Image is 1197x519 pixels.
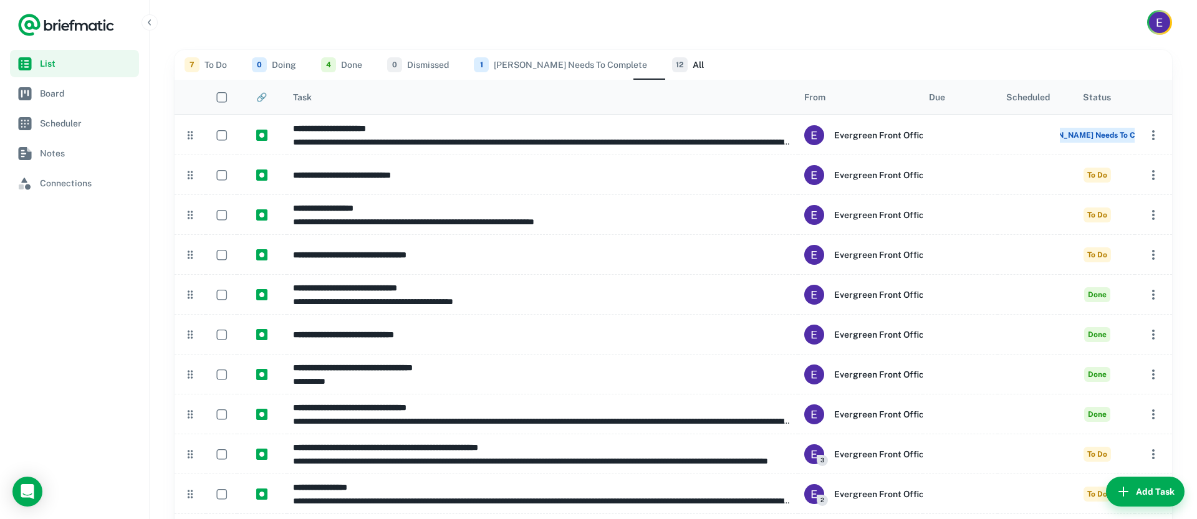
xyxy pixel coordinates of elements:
[10,140,139,167] a: Notes
[40,57,134,70] span: List
[252,57,267,72] span: 0
[256,409,267,420] img: https://app.briefmatic.com/assets/integrations/manual.png
[474,57,489,72] span: 1
[40,146,134,160] span: Notes
[804,92,825,102] div: From
[256,369,267,380] img: https://app.briefmatic.com/assets/integrations/manual.png
[256,449,267,460] img: https://app.briefmatic.com/assets/integrations/manual.png
[387,57,402,72] span: 0
[804,125,824,145] img: ACg8ocKEnd85GMpc7C0H8eBAdxUFF5FG9_b1NjbhyUUEuV6RlVZoOA=s96-c
[804,125,929,145] div: Evergreen Front Office
[1147,10,1172,35] button: Account button
[804,484,929,504] div: Evergreen Front Office
[40,87,134,100] span: Board
[10,80,139,107] a: Board
[804,484,824,504] img: ACg8ocKEnd85GMpc7C0H8eBAdxUFF5FG9_b1NjbhyUUEuV6RlVZoOA=s96-c
[1084,367,1110,382] span: Done
[256,488,267,500] img: https://app.briefmatic.com/assets/integrations/manual.png
[1083,92,1111,102] div: Status
[321,57,336,72] span: 4
[10,50,139,77] a: List
[40,176,134,190] span: Connections
[1006,92,1050,102] div: Scheduled
[17,12,115,37] a: Logo
[834,288,929,302] h6: Evergreen Front Office
[834,248,929,262] h6: Evergreen Front Office
[256,289,267,300] img: https://app.briefmatic.com/assets/integrations/manual.png
[256,209,267,221] img: https://app.briefmatic.com/assets/integrations/manual.png
[672,50,704,80] button: All
[293,92,312,102] div: Task
[256,249,267,260] img: https://app.briefmatic.com/assets/integrations/manual.png
[804,205,929,225] div: Evergreen Front Office
[1084,487,1111,502] span: To Do
[804,285,824,305] img: ACg8ocKEnd85GMpc7C0H8eBAdxUFF5FG9_b1NjbhyUUEuV6RlVZoOA=s96-c
[834,168,929,182] h6: Evergreen Front Office
[474,50,647,80] button: [PERSON_NAME] Needs To Complete
[256,130,267,141] img: https://app.briefmatic.com/assets/integrations/manual.png
[817,455,828,466] span: 3
[834,447,929,461] h6: Evergreen Front Office
[1084,207,1111,222] span: To Do
[1084,447,1111,462] span: To Do
[834,328,929,341] h6: Evergreen Front Office
[10,169,139,197] a: Connections
[804,165,929,185] div: Evergreen Front Office
[804,444,929,464] div: Evergreen Front Office
[387,50,449,80] button: Dismissed
[12,477,42,507] div: Load Chat
[804,245,824,265] img: ACg8ocKEnd85GMpc7C0H8eBAdxUFF5FG9_b1NjbhyUUEuV6RlVZoOA=s96-c
[804,444,824,464] img: ACg8ocKEnd85GMpc7C0H8eBAdxUFF5FG9_b1NjbhyUUEuV6RlVZoOA=s96-c
[1106,477,1185,507] button: Add Task
[1084,407,1110,422] span: Done
[321,50,362,80] button: Done
[804,245,929,265] div: Evergreen Front Office
[256,169,267,181] img: https://app.briefmatic.com/assets/integrations/manual.png
[834,487,929,501] h6: Evergreen Front Office
[40,117,134,130] span: Scheduler
[804,364,824,384] img: ACg8ocKEnd85GMpc7C0H8eBAdxUFF5FG9_b1NjbhyUUEuV6RlVZoOA=s96-c
[804,364,929,384] div: Evergreen Front Office
[929,92,945,102] div: Due
[834,368,929,381] h6: Evergreen Front Office
[185,57,199,72] span: 7
[1084,168,1111,183] span: To Do
[817,495,828,506] span: 2
[804,285,929,305] div: Evergreen Front Office
[672,57,688,72] span: 12
[804,404,929,424] div: Evergreen Front Office
[834,407,929,421] h6: Evergreen Front Office
[834,208,929,222] h6: Evergreen Front Office
[834,128,929,142] h6: Evergreen Front Office
[1084,327,1110,342] span: Done
[256,329,267,340] img: https://app.briefmatic.com/assets/integrations/manual.png
[252,50,296,80] button: Doing
[804,404,824,424] img: ACg8ocKEnd85GMpc7C0H8eBAdxUFF5FG9_b1NjbhyUUEuV6RlVZoOA=s96-c
[256,92,267,102] div: 🔗
[10,110,139,137] a: Scheduler
[804,165,824,185] img: ACg8ocKEnd85GMpc7C0H8eBAdxUFF5FG9_b1NjbhyUUEuV6RlVZoOA=s96-c
[185,50,227,80] button: To Do
[1084,287,1110,302] span: Done
[804,325,824,345] img: ACg8ocKEnd85GMpc7C0H8eBAdxUFF5FG9_b1NjbhyUUEuV6RlVZoOA=s96-c
[1149,12,1170,33] img: Evergreen Front Office
[804,205,824,225] img: ACg8ocKEnd85GMpc7C0H8eBAdxUFF5FG9_b1NjbhyUUEuV6RlVZoOA=s96-c
[804,325,929,345] div: Evergreen Front Office
[1026,128,1169,143] span: [PERSON_NAME] Needs To Complete
[1084,247,1111,262] span: To Do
